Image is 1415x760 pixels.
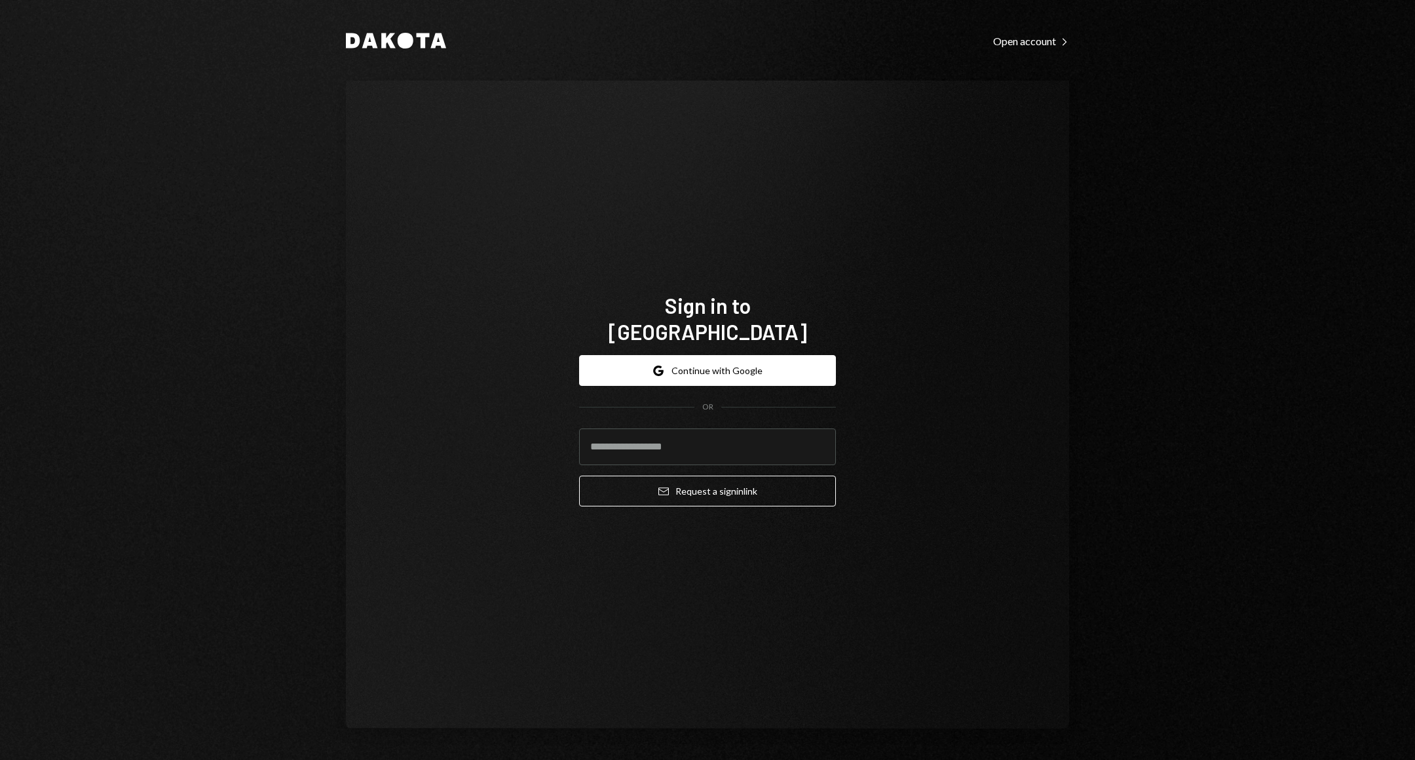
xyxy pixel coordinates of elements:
h1: Sign in to [GEOGRAPHIC_DATA] [579,292,836,345]
a: Open account [993,33,1069,48]
div: OR [702,402,713,413]
div: Open account [993,35,1069,48]
button: Request a signinlink [579,476,836,506]
button: Continue with Google [579,355,836,386]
